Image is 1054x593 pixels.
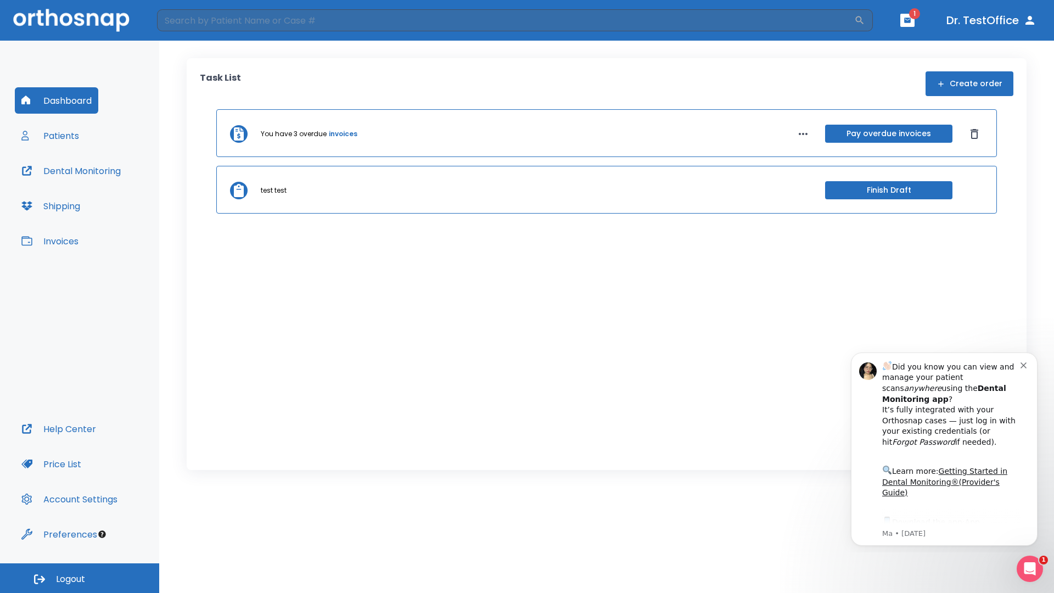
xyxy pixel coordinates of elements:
[15,451,88,477] button: Price List
[15,122,86,149] button: Patients
[1017,556,1043,582] iframe: Intercom live chat
[97,529,107,539] div: Tooltip anchor
[48,175,145,195] a: App Store
[13,9,130,31] img: Orthosnap
[966,125,983,143] button: Dismiss
[15,193,87,219] button: Shipping
[825,125,952,143] button: Pay overdue invoices
[909,8,920,19] span: 1
[48,186,186,196] p: Message from Ma, sent 8w ago
[200,71,241,96] p: Task List
[48,172,186,228] div: Download the app: | ​ Let us know if you need help getting started!
[1039,556,1048,564] span: 1
[157,9,854,31] input: Search by Patient Name or Case #
[834,343,1054,552] iframe: Intercom notifications message
[15,486,124,512] button: Account Settings
[329,129,357,139] a: invoices
[186,17,195,26] button: Dismiss notification
[926,71,1013,96] button: Create order
[15,521,104,547] button: Preferences
[15,158,127,184] button: Dental Monitoring
[825,181,952,199] button: Finish Draft
[15,416,103,442] button: Help Center
[261,129,327,139] p: You have 3 overdue
[56,573,85,585] span: Logout
[15,228,85,254] button: Invoices
[261,186,287,195] p: test test
[942,10,1041,30] button: Dr. TestOffice
[15,87,98,114] button: Dashboard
